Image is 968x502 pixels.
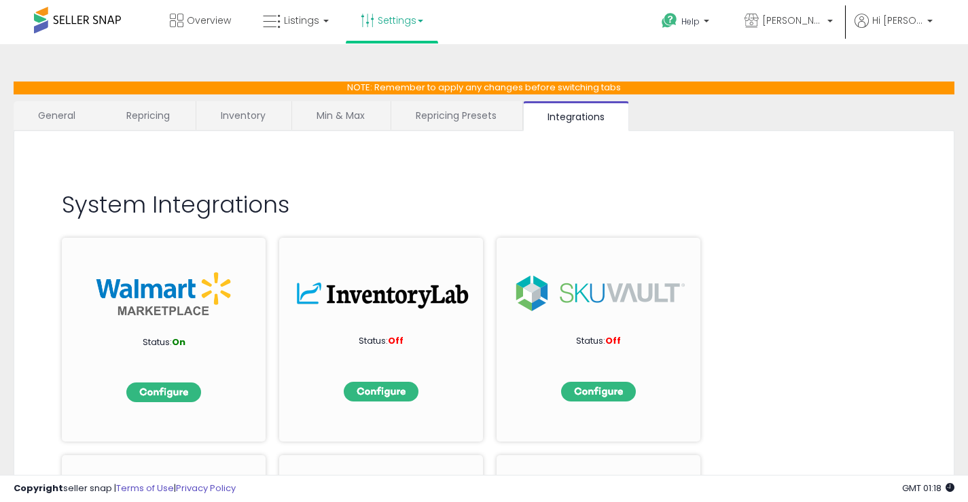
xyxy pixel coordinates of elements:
[196,101,290,130] a: Inventory
[96,336,232,349] p: Status:
[14,482,63,495] strong: Copyright
[62,192,906,217] h2: System Integrations
[388,334,404,347] span: Off
[531,335,666,348] p: Status:
[681,16,700,27] span: Help
[172,336,185,348] span: On
[561,382,636,401] img: configbtn.png
[116,482,174,495] a: Terms of Use
[872,14,923,27] span: Hi [PERSON_NAME]
[126,382,201,402] img: configbtn.png
[292,101,389,130] a: Min & Max
[176,482,236,495] a: Privacy Policy
[661,12,678,29] i: Get Help
[523,101,629,131] a: Integrations
[510,272,691,315] img: sku.png
[96,272,232,316] img: walmart_int.png
[391,101,521,130] a: Repricing Presets
[14,101,101,130] a: General
[762,14,823,27] span: [PERSON_NAME] Goods LLC
[14,82,954,94] p: NOTE: Remember to apply any changes before switching tabs
[284,14,319,27] span: Listings
[14,482,236,495] div: seller snap | |
[902,482,954,495] span: 2025-08-14 01:18 GMT
[313,335,449,348] p: Status:
[187,14,231,27] span: Overview
[855,14,933,44] a: Hi [PERSON_NAME]
[293,272,473,315] img: inv.png
[605,334,621,347] span: Off
[344,382,418,401] img: configbtn.png
[651,2,723,44] a: Help
[102,101,194,130] a: Repricing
